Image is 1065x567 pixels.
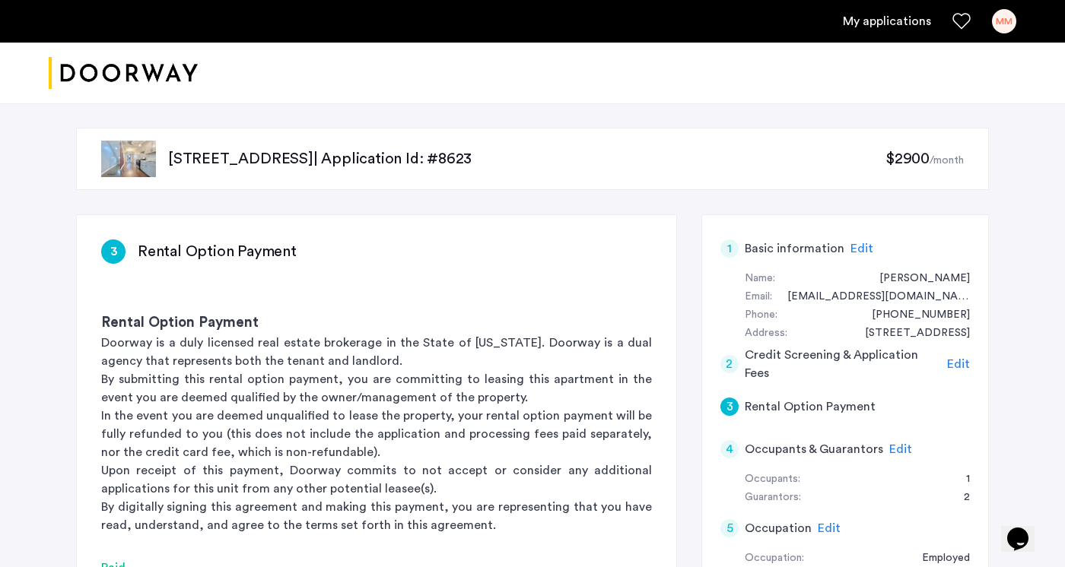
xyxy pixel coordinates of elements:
div: 4 [720,440,739,458]
span: $2900 [885,151,930,166]
iframe: chat widget [1001,506,1050,552]
div: 1 [720,239,739,258]
p: [STREET_ADDRESS] | Application Id: #8623 [168,148,885,169]
div: 3 [720,398,739,416]
div: 1 [951,470,970,489]
h5: Occupation [745,519,812,537]
div: MM [992,9,1016,33]
h5: Occupants & Guarantors [745,440,883,458]
h5: Basic information [745,239,844,258]
div: Address: [745,325,787,343]
p: Upon receipt of this payment, Doorway commits to not accept or consider any additional applicatio... [101,461,652,498]
h3: Rental Option Payment [138,241,297,262]
h5: Rental Option Payment [745,398,876,416]
div: 3 [101,239,126,264]
img: logo [49,45,198,102]
span: Edit [818,522,841,534]
div: +13522830089 [857,306,970,325]
span: Edit [947,358,970,370]
div: Guarantors: [745,489,801,507]
div: Occupants: [745,470,800,489]
img: apartment [101,141,156,177]
div: 97 North Road [850,325,970,343]
div: 5 [720,519,739,537]
h5: Credit Screening & Application Fees [745,346,942,382]
div: 2 [720,355,739,373]
div: 2 [949,489,970,507]
a: My application [843,12,931,30]
p: Doorway is a duly licensed real estate brokerage in the State of [US_STATE]. Doorway is a dual ag... [101,334,652,370]
div: Meaghan McKenna [864,270,970,288]
div: msmeaghanmckenna@gmail.com [772,288,970,306]
span: Edit [850,242,873,255]
sub: /month [930,155,964,166]
h3: Rental Option Payment [101,312,652,334]
a: Favorites [952,12,971,30]
p: By digitally signing this agreement and making this payment, you are representing that you have r... [101,498,652,534]
a: Cazamio logo [49,45,198,102]
div: Name: [745,270,775,288]
span: Edit [889,443,912,455]
p: In the event you are deemed unqualified to lease the property, your rental option payment will be... [101,407,652,461]
div: Phone: [745,306,777,325]
p: By submitting this rental option payment, you are committing to leasing this apartment in the eve... [101,370,652,407]
div: Email: [745,288,772,306]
